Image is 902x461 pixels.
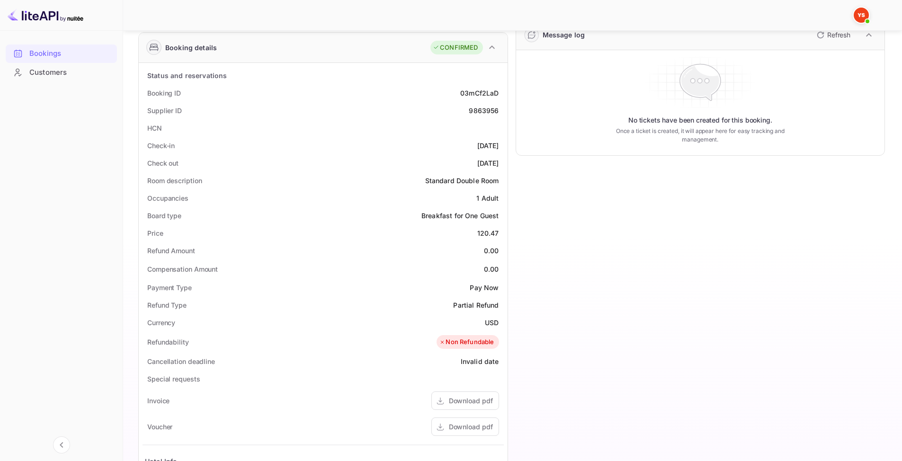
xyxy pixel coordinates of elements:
div: Booking ID [147,88,181,98]
div: HCN [147,123,162,133]
div: 9863956 [469,106,499,115]
div: Message log [543,30,585,40]
div: Booking details [165,43,217,53]
div: Non Refundable [439,337,494,347]
div: Payment Type [147,283,192,293]
a: Bookings [6,44,117,62]
div: Occupancies [147,193,188,203]
div: Customers [6,63,117,82]
div: 0.00 [484,246,499,256]
div: Voucher [147,422,172,432]
div: Refund Type [147,300,187,310]
div: Refund Amount [147,246,195,256]
button: Refresh [811,27,854,43]
div: Board type [147,211,181,221]
div: USD [485,318,499,328]
div: Check-in [147,141,175,151]
a: Customers [6,63,117,81]
div: CONFIRMED [433,43,478,53]
div: Cancellation deadline [147,356,215,366]
div: Download pdf [449,396,493,406]
div: Standard Double Room [425,176,499,186]
img: LiteAPI logo [8,8,83,23]
div: Refundability [147,337,189,347]
div: Supplier ID [147,106,182,115]
div: Room description [147,176,202,186]
div: Invoice [147,396,170,406]
div: Check out [147,158,179,168]
div: Currency [147,318,175,328]
div: Partial Refund [453,300,499,310]
div: 1 Adult [476,193,499,203]
p: Once a ticket is created, it will appear here for easy tracking and management. [601,127,799,144]
div: Special requests [147,374,200,384]
div: Invalid date [461,356,499,366]
button: Collapse navigation [53,436,70,453]
div: Customers [29,67,112,78]
div: 120.47 [477,228,499,238]
p: No tickets have been created for this booking. [628,115,772,125]
div: [DATE] [477,158,499,168]
div: Breakfast for One Guest [421,211,499,221]
div: Bookings [6,44,117,63]
div: 03mCf2LaD [460,88,499,98]
div: Status and reservations [147,71,227,80]
div: Pay Now [470,283,499,293]
div: 0.00 [484,264,499,274]
div: Bookings [29,48,112,59]
div: Price [147,228,163,238]
div: [DATE] [477,141,499,151]
div: Compensation Amount [147,264,218,274]
div: Download pdf [449,422,493,432]
p: Refresh [827,30,850,40]
img: Yandex Support [854,8,869,23]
